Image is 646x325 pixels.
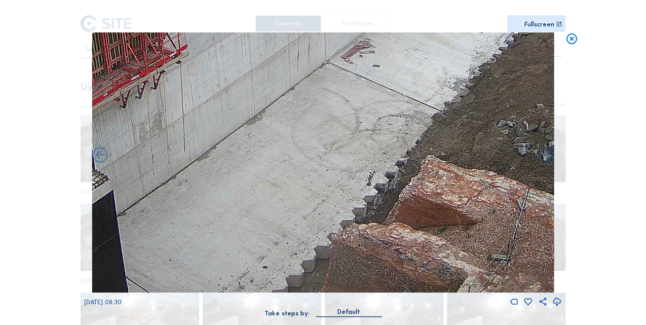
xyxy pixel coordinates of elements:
[537,146,555,165] i: Back
[337,307,360,316] div: Default
[264,310,310,317] div: Take steps by:
[91,146,109,165] i: Forward
[84,298,122,306] span: [DATE] 08:30
[316,307,382,316] div: Default
[92,32,554,293] img: Image
[524,21,554,28] div: Fullscreen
